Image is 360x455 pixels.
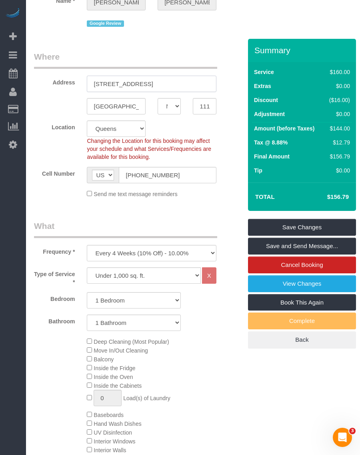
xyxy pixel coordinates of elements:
a: View Changes [248,275,356,292]
span: Inside the Cabinets [94,383,142,389]
span: Hand Wash Dishes [94,421,141,427]
div: $144.00 [326,124,350,132]
span: Inside the Fridge [94,365,135,371]
legend: What [34,220,217,238]
span: 3 [349,428,356,434]
span: Deep Cleaning (Most Popular) [94,339,169,345]
h4: $156.79 [303,194,349,200]
span: Balcony [94,356,114,363]
label: Frequency * [28,245,81,256]
iframe: Intercom live chat [333,428,352,447]
span: Interior Walls [94,447,126,453]
legend: Where [34,51,217,69]
span: Load(s) of Laundry [123,395,170,401]
label: Location [28,120,81,131]
span: Changing the Location for this booking may affect your schedule and what Services/Frequencies are... [87,138,211,160]
label: Cell Number [28,167,81,178]
img: Automaid Logo [5,8,21,19]
a: Back [248,331,356,348]
input: Cell Number [119,167,216,183]
label: Address [28,76,81,86]
label: Discount [254,96,278,104]
label: Extras [254,82,271,90]
input: City [87,98,146,114]
a: Save Changes [248,219,356,236]
div: $0.00 [326,166,350,174]
span: Send me text message reminders [94,191,177,197]
div: $156.79 [326,152,350,160]
div: $0.00 [326,82,350,90]
label: Tip [254,166,262,174]
h3: Summary [254,46,352,55]
label: Amount (before Taxes) [254,124,314,132]
span: Baseboards [94,412,124,418]
strong: Total [255,193,275,200]
div: $12.79 [326,138,350,146]
a: Save and Send Message... [248,238,356,255]
label: Tax @ 8.88% [254,138,288,146]
label: Bathroom [28,315,81,325]
input: Zip Code [193,98,216,114]
label: Adjustment [254,110,285,118]
div: $0.00 [326,110,350,118]
div: $160.00 [326,68,350,76]
span: Interior Windows [94,438,135,445]
span: UV Disinfection [94,429,132,436]
a: Cancel Booking [248,257,356,273]
label: Bedroom [28,292,81,303]
div: ($16.00) [326,96,350,104]
label: Type of Service * [28,267,81,286]
label: Final Amount [254,152,290,160]
span: Inside the Oven [94,374,133,380]
span: Google Review [87,20,124,27]
label: Service [254,68,274,76]
a: Book This Again [248,294,356,311]
span: Move In/Out Cleaning [94,347,148,354]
